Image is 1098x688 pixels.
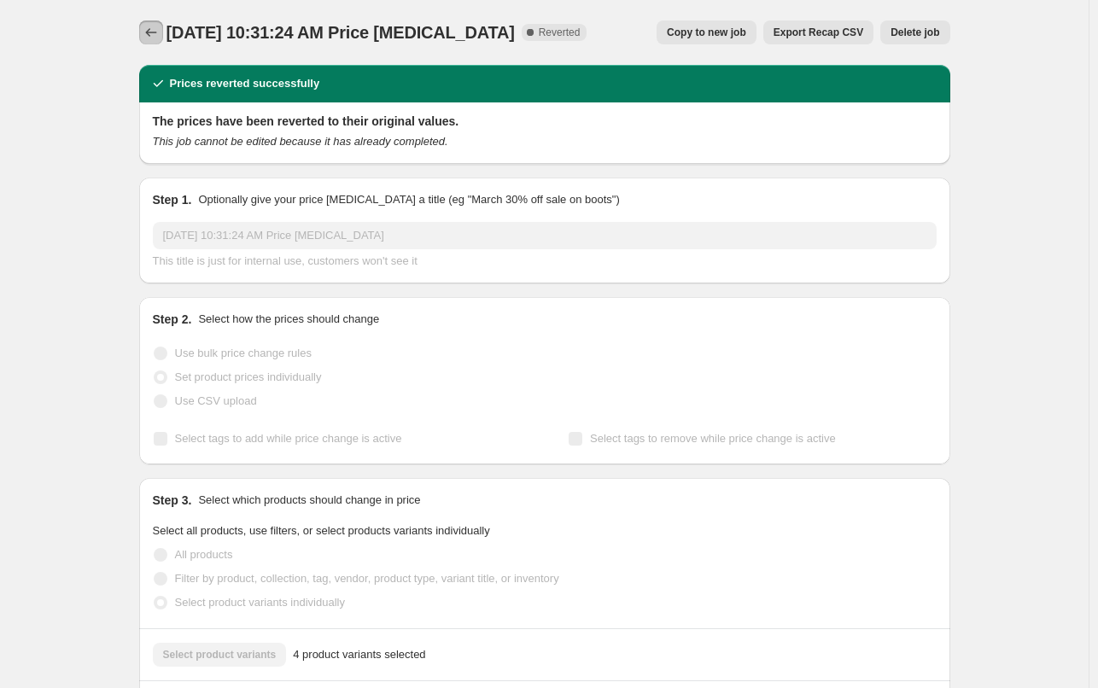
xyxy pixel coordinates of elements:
[166,23,515,42] span: [DATE] 10:31:24 AM Price [MEDICAL_DATA]
[774,26,863,39] span: Export Recap CSV
[590,432,836,445] span: Select tags to remove while price change is active
[880,20,949,44] button: Delete job
[153,135,448,148] i: This job cannot be edited because it has already completed.
[198,492,420,509] p: Select which products should change in price
[170,75,320,92] h2: Prices reverted successfully
[763,20,873,44] button: Export Recap CSV
[153,191,192,208] h2: Step 1.
[175,572,559,585] span: Filter by product, collection, tag, vendor, product type, variant title, or inventory
[139,20,163,44] button: Price change jobs
[175,596,345,609] span: Select product variants individually
[293,646,425,663] span: 4 product variants selected
[175,548,233,561] span: All products
[153,492,192,509] h2: Step 3.
[667,26,746,39] span: Copy to new job
[153,311,192,328] h2: Step 2.
[175,432,402,445] span: Select tags to add while price change is active
[198,311,379,328] p: Select how the prices should change
[175,347,312,359] span: Use bulk price change rules
[198,191,619,208] p: Optionally give your price [MEDICAL_DATA] a title (eg "March 30% off sale on boots")
[891,26,939,39] span: Delete job
[153,254,418,267] span: This title is just for internal use, customers won't see it
[539,26,581,39] span: Reverted
[175,394,257,407] span: Use CSV upload
[175,370,322,383] span: Set product prices individually
[153,524,490,537] span: Select all products, use filters, or select products variants individually
[153,222,937,249] input: 30% off holiday sale
[153,113,937,130] h2: The prices have been reverted to their original values.
[657,20,756,44] button: Copy to new job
